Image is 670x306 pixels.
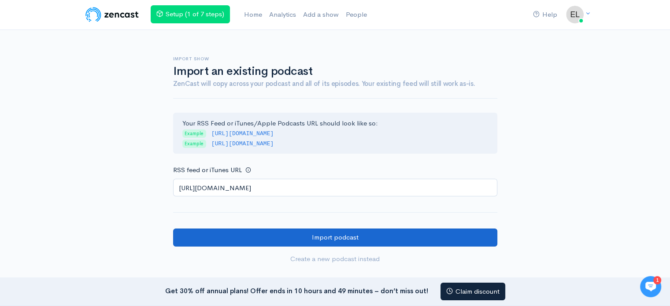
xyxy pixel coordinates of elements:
[173,165,242,175] label: RSS feed or iTunes URL
[529,5,561,24] a: Help
[640,276,661,297] iframe: gist-messenger-bubble-iframe
[173,229,497,247] input: Import podcast
[57,122,106,129] span: New conversation
[13,43,163,57] h1: Hi 👋
[173,56,497,61] h6: Import show
[173,80,497,88] h4: ZenCast will copy across your podcast and all of its episodes. Your existing feed will still work...
[151,5,230,23] a: Setup (1 of 7 steps)
[13,59,163,101] h2: Just let us know if you need anything and we'll be happy to help! 🙂
[566,6,584,23] img: ...
[84,6,140,23] img: ZenCast Logo
[211,140,274,147] code: [URL][DOMAIN_NAME]
[26,166,157,183] input: Search articles
[211,130,274,137] code: [URL][DOMAIN_NAME]
[173,250,497,268] a: Create a new podcast instead
[173,65,497,78] h1: Import an existing podcast
[266,5,300,24] a: Analytics
[173,113,497,154] div: Your RSS Feed or iTunes/Apple Podcasts URL should look like so:
[165,286,428,295] strong: Get 30% off annual plans! Offer ends in 10 hours and 49 minutes – don’t miss out!
[182,140,206,148] span: Example
[12,151,164,162] p: Find an answer quickly
[14,117,163,134] button: New conversation
[182,129,206,138] span: Example
[173,179,497,197] input: http://your-podcast.com/rss
[342,5,370,24] a: People
[241,5,266,24] a: Home
[300,5,342,24] a: Add a show
[440,283,505,301] a: Claim discount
